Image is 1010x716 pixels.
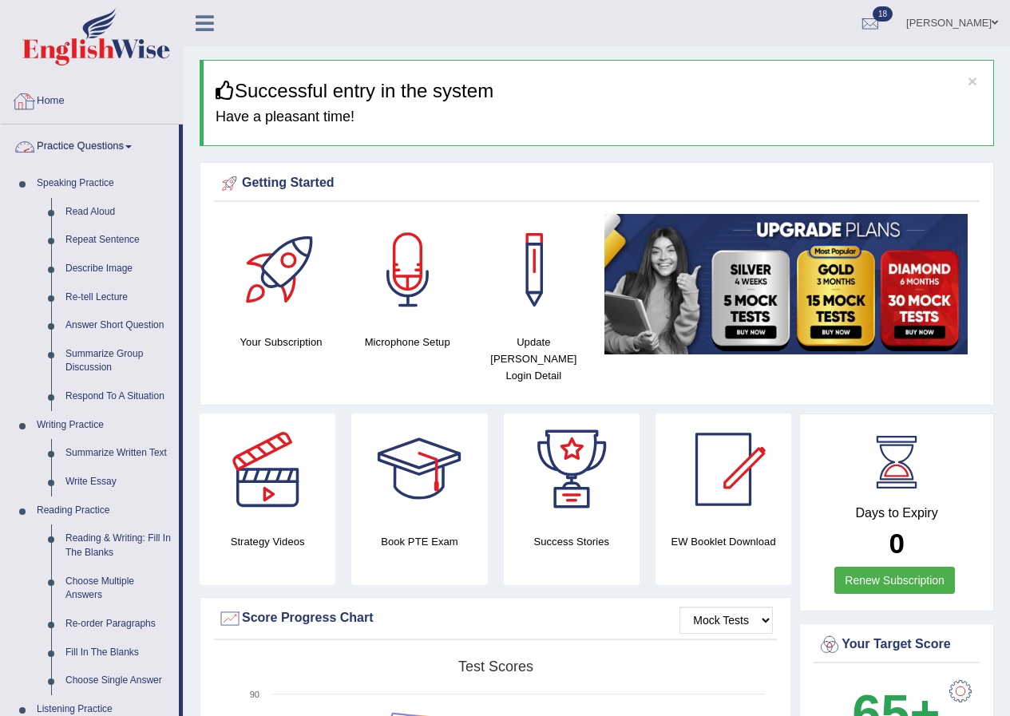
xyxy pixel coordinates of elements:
h4: Book PTE Exam [351,533,487,550]
a: Home [1,79,183,119]
a: Renew Subscription [834,567,955,594]
a: Answer Short Question [58,311,179,340]
div: Your Target Score [818,633,976,657]
a: Choose Single Answer [58,667,179,695]
text: 90 [250,690,259,699]
tspan: Test scores [458,659,533,674]
a: Summarize Group Discussion [58,340,179,382]
div: Getting Started [218,172,976,196]
a: Choose Multiple Answers [58,568,179,610]
a: Read Aloud [58,198,179,227]
a: Practice Questions [1,125,179,164]
button: × [968,73,977,89]
h4: Days to Expiry [818,506,976,520]
a: Reading Practice [30,496,179,525]
h4: EW Booklet Download [656,533,791,550]
b: 0 [889,528,904,559]
a: Fill In The Blanks [58,639,179,667]
div: Score Progress Chart [218,607,773,631]
h4: Update [PERSON_NAME] Login Detail [478,334,588,384]
img: small5.jpg [604,214,968,354]
a: Respond To A Situation [58,382,179,411]
h4: Your Subscription [226,334,336,350]
h4: Microphone Setup [352,334,462,350]
a: Re-order Paragraphs [58,610,179,639]
a: Writing Practice [30,411,179,440]
span: 18 [873,6,893,22]
a: Describe Image [58,255,179,283]
a: Re-tell Lecture [58,283,179,312]
a: Repeat Sentence [58,226,179,255]
h4: Strategy Videos [200,533,335,550]
a: Speaking Practice [30,169,179,198]
h3: Successful entry in the system [216,81,981,101]
a: Summarize Written Text [58,439,179,468]
a: Reading & Writing: Fill In The Blanks [58,524,179,567]
a: Write Essay [58,468,179,496]
h4: Success Stories [504,533,640,550]
h4: Have a pleasant time! [216,109,981,125]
